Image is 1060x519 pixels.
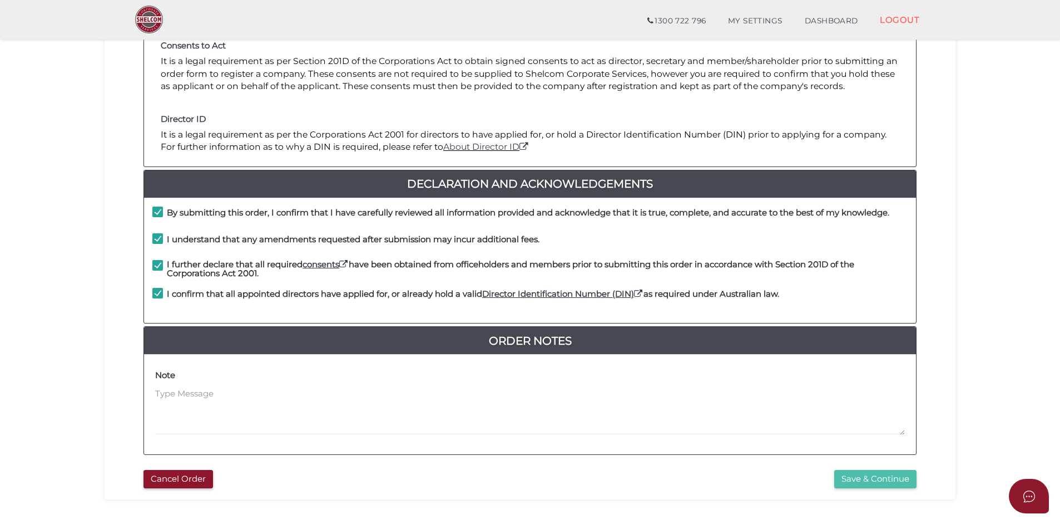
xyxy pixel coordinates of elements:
[167,235,539,244] h4: I understand that any amendments requested after submission may incur additional fees.
[482,288,643,299] a: Director Identification Number (DIN)
[155,371,175,380] h4: Note
[167,208,889,218] h4: By submitting this order, I confirm that I have carefully reviewed all information provided and a...
[167,260,908,278] h4: I further declare that all required have been obtained from officeholders and members prior to su...
[161,129,899,154] p: It is a legal requirement as per the Corporations Act 2001 for directors to have applied for, or ...
[794,10,869,32] a: DASHBOARD
[144,332,916,350] a: Order Notes
[636,10,717,32] a: 1300 722 796
[303,259,349,270] a: consents
[167,290,779,299] h4: I confirm that all appointed directors have applied for, or already hold a valid as required unde...
[869,8,930,31] a: LOGOUT
[161,55,899,92] p: It is a legal requirement as per Section 201D of the Corporations Act to obtain signed consents t...
[161,41,899,51] h4: Consents to Act
[717,10,794,32] a: MY SETTINGS
[143,470,213,488] button: Cancel Order
[1009,479,1049,513] button: Open asap
[443,141,529,152] a: About Director ID
[834,470,917,488] button: Save & Continue
[144,175,916,193] a: Declaration And Acknowledgements
[161,115,899,124] h4: Director ID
